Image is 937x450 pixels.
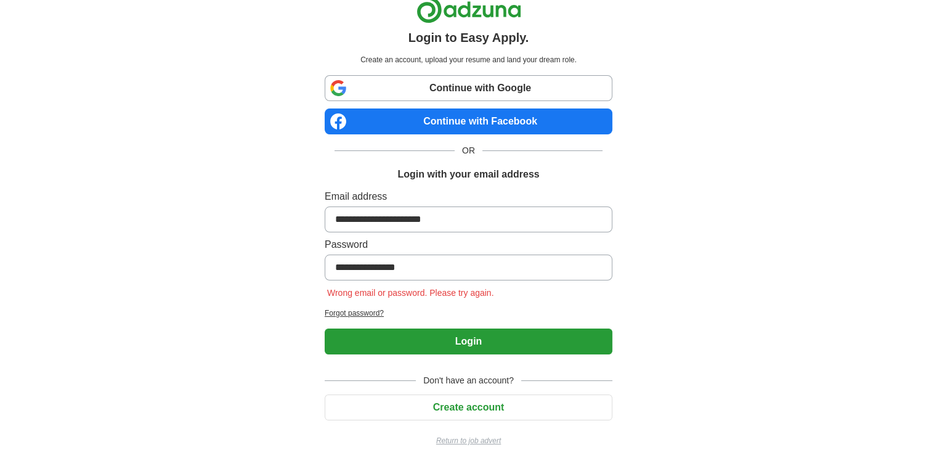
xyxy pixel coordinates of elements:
button: Create account [325,395,612,420]
span: Don't have an account? [416,374,521,387]
a: Continue with Facebook [325,108,612,134]
a: Continue with Google [325,75,612,101]
label: Password [325,237,612,252]
h1: Login to Easy Apply. [408,28,529,47]
span: OR [455,144,482,157]
label: Email address [325,189,612,204]
h1: Login with your email address [397,167,539,182]
a: Create account [325,402,612,412]
p: Create an account, upload your resume and land your dream role. [327,54,610,65]
button: Login [325,329,612,354]
span: Wrong email or password. Please try again. [325,288,497,298]
a: Return to job advert [325,435,612,446]
a: Forgot password? [325,308,612,319]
